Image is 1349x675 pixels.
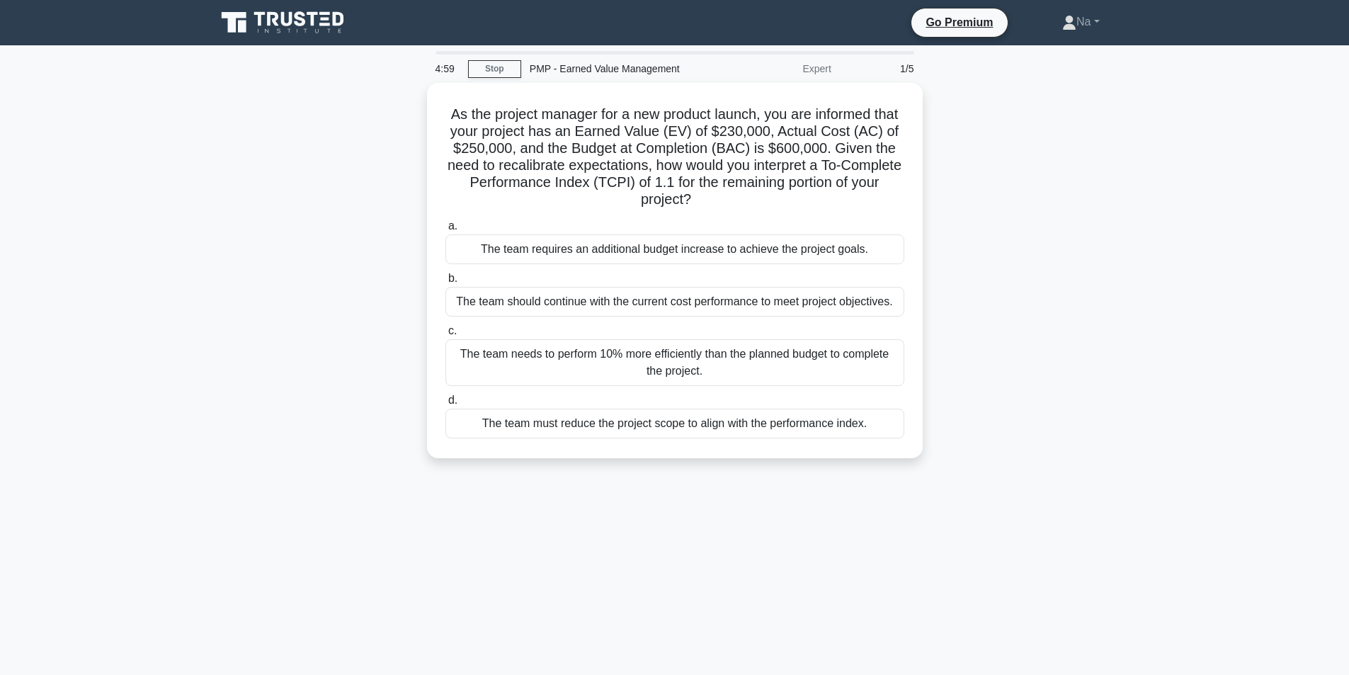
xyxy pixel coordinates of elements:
[448,220,457,232] span: a.
[448,272,457,284] span: b.
[448,324,457,336] span: c.
[716,55,840,83] div: Expert
[1028,8,1134,36] a: Na
[444,106,906,209] h5: As the project manager for a new product launch, you are informed that your project has an Earned...
[445,234,904,264] div: The team requires an additional budget increase to achieve the project goals.
[917,13,1001,31] a: Go Premium
[521,55,716,83] div: PMP - Earned Value Management
[445,339,904,386] div: The team needs to perform 10% more efficiently than the planned budget to complete the project.
[427,55,468,83] div: 4:59
[840,55,923,83] div: 1/5
[448,394,457,406] span: d.
[468,60,521,78] a: Stop
[445,287,904,317] div: The team should continue with the current cost performance to meet project objectives.
[445,409,904,438] div: The team must reduce the project scope to align with the performance index.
